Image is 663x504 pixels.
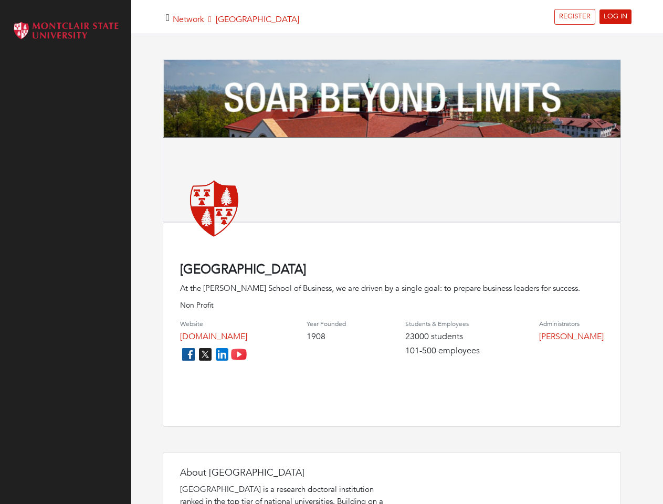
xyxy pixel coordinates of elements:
img: Montclair%20Banner.png [163,60,620,138]
a: [PERSON_NAME] [539,331,604,342]
h5: [GEOGRAPHIC_DATA] [173,15,299,25]
h4: About [GEOGRAPHIC_DATA] [180,467,390,479]
p: Non Profit [180,300,604,311]
h4: Website [180,320,247,328]
h4: 23000 students [405,332,480,342]
img: montclair-state-university.png [180,173,248,241]
a: LOG IN [599,9,632,24]
img: youtube_icon-fc3c61c8c22f3cdcae68f2f17984f5f016928f0ca0694dd5da90beefb88aa45e.png [230,346,247,363]
img: Montclair_logo.png [10,18,121,44]
h4: Administrators [539,320,604,328]
div: At the [PERSON_NAME] School of Business, we are driven by a single goal: to prepare business lead... [180,282,604,295]
h4: Students & Employees [405,320,480,328]
img: twitter_icon-7d0bafdc4ccc1285aa2013833b377ca91d92330db209b8298ca96278571368c9.png [197,346,214,363]
h4: 1908 [307,332,346,342]
h4: [GEOGRAPHIC_DATA] [180,262,604,278]
img: facebook_icon-256f8dfc8812ddc1b8eade64b8eafd8a868ed32f90a8d2bb44f507e1979dbc24.png [180,346,197,363]
h4: 101-500 employees [405,346,480,356]
a: [DOMAIN_NAME] [180,331,247,342]
h4: Year Founded [307,320,346,328]
a: REGISTER [554,9,595,25]
a: Network [173,14,204,25]
img: linkedin_icon-84db3ca265f4ac0988026744a78baded5d6ee8239146f80404fb69c9eee6e8e7.png [214,346,230,363]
